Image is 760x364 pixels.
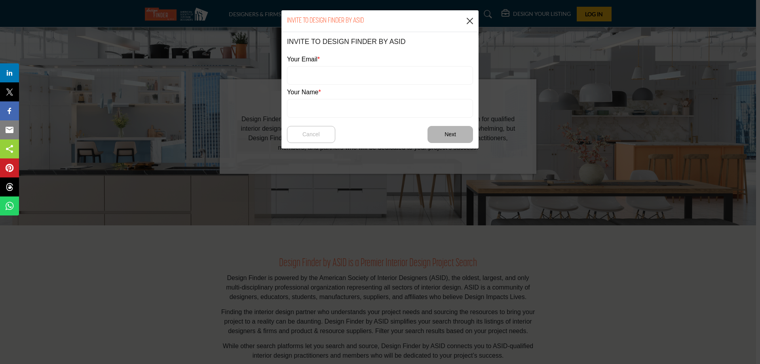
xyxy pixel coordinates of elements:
h1: INVITE TO DESIGN FINDER BY ASID [287,16,364,26]
label: Your Name [287,88,321,97]
h5: INVITE TO DESIGN FINDER BY ASID [287,38,406,46]
button: Cancel [287,126,335,143]
button: Close [464,15,476,27]
button: Next [427,126,473,143]
label: Your Email [287,55,320,64]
